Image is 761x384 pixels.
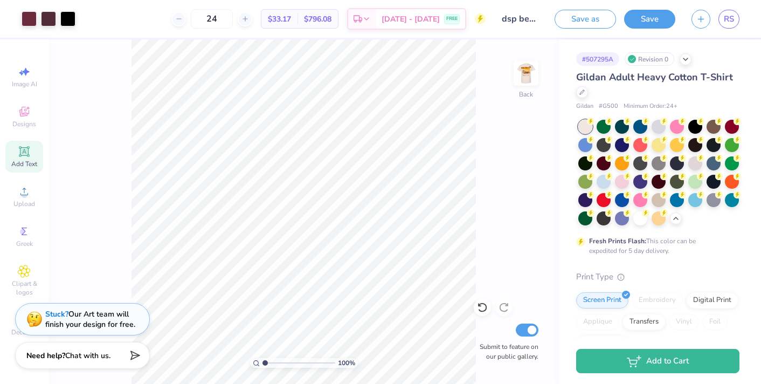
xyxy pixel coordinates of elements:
div: Digital Print [686,292,738,308]
div: Embroidery [632,292,683,308]
span: Chat with us. [65,351,110,361]
strong: Stuck? [45,309,68,319]
div: # 507295A [576,52,619,66]
div: Foil [702,314,728,330]
label: Submit to feature on our public gallery. [474,342,538,361]
span: Image AI [12,80,37,88]
span: 100 % [338,358,355,368]
div: Back [519,90,533,99]
div: Vinyl [669,314,699,330]
button: Save as [555,10,616,29]
button: Save [624,10,675,29]
div: Print Type [576,271,739,283]
span: Greek [16,239,33,248]
span: $796.08 [304,13,331,25]
div: Rhinestones [576,335,628,352]
span: RS [724,13,734,25]
span: Upload [13,200,35,208]
span: Add Text [11,160,37,168]
span: Designs [12,120,36,128]
span: Minimum Order: 24 + [624,102,677,111]
span: Clipart & logos [5,279,43,297]
div: Screen Print [576,292,628,308]
div: This color can be expedited for 5 day delivery. [589,236,722,256]
span: Gildan Adult Heavy Cotton T-Shirt [576,71,733,84]
input: – – [191,9,233,29]
a: RS [718,10,739,29]
span: # G500 [599,102,618,111]
span: FREE [446,15,458,23]
strong: Fresh Prints Flash: [589,237,646,245]
span: Gildan [576,102,593,111]
strong: Need help? [26,351,65,361]
button: Add to Cart [576,349,739,373]
input: Untitled Design [494,8,546,30]
img: Back [515,63,537,84]
div: Transfers [622,314,666,330]
div: Applique [576,314,619,330]
span: Decorate [11,328,37,337]
span: $33.17 [268,13,291,25]
span: [DATE] - [DATE] [382,13,440,25]
div: Revision 0 [625,52,674,66]
div: Our Art team will finish your design for free. [45,309,135,330]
